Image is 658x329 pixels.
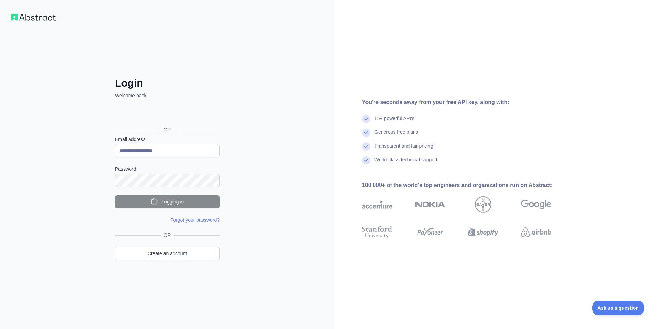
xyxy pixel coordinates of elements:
[374,156,437,170] div: World-class technical support
[592,301,644,315] iframe: Toggle Customer Support
[112,107,222,122] iframe: Sign in with Google Button
[115,77,220,89] h2: Login
[362,115,370,123] img: check mark
[115,136,220,143] label: Email address
[362,129,370,137] img: check mark
[170,217,220,223] a: Forgot your password?
[161,232,174,239] span: OR
[362,196,392,213] img: accenture
[115,166,220,172] label: Password
[374,142,433,156] div: Transparent and fair pricing
[115,195,220,208] button: Logging in
[362,142,370,151] img: check mark
[362,225,392,240] img: stanford university
[362,156,370,164] img: check mark
[11,14,56,21] img: Workflow
[115,92,220,99] p: Welcome back
[521,196,551,213] img: google
[521,225,551,240] img: airbnb
[158,126,177,133] span: OR
[374,115,414,129] div: 15+ powerful API's
[468,225,498,240] img: shopify
[115,247,220,260] a: Create an account
[475,196,491,213] img: bayer
[362,98,573,107] div: You're seconds away from your free API key, along with:
[415,225,445,240] img: payoneer
[362,181,573,189] div: 100,000+ of the world's top engineers and organizations run on Abstract:
[415,196,445,213] img: nokia
[374,129,418,142] div: Generous free plans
